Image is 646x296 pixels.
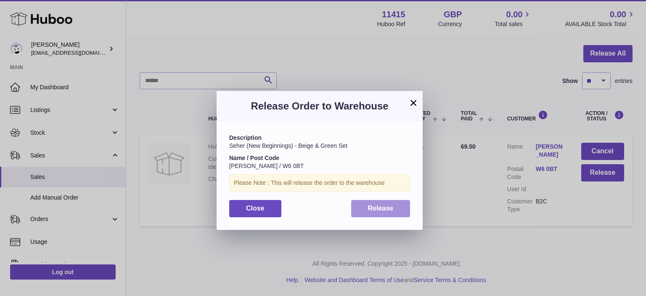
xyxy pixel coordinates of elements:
button: Close [229,200,281,217]
h3: Release Order to Warehouse [229,99,410,113]
button: Release [351,200,410,217]
div: Please Note : This will release the order to the warehouse [229,174,410,192]
strong: Description [229,134,262,141]
span: Seher (New Beginnings) - Beige & Green Set [229,142,347,149]
span: Release [368,205,394,212]
button: × [408,98,418,108]
strong: Name / Post Code [229,155,279,161]
span: Close [246,205,265,212]
span: [PERSON_NAME] / W6 0BT [229,163,304,169]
